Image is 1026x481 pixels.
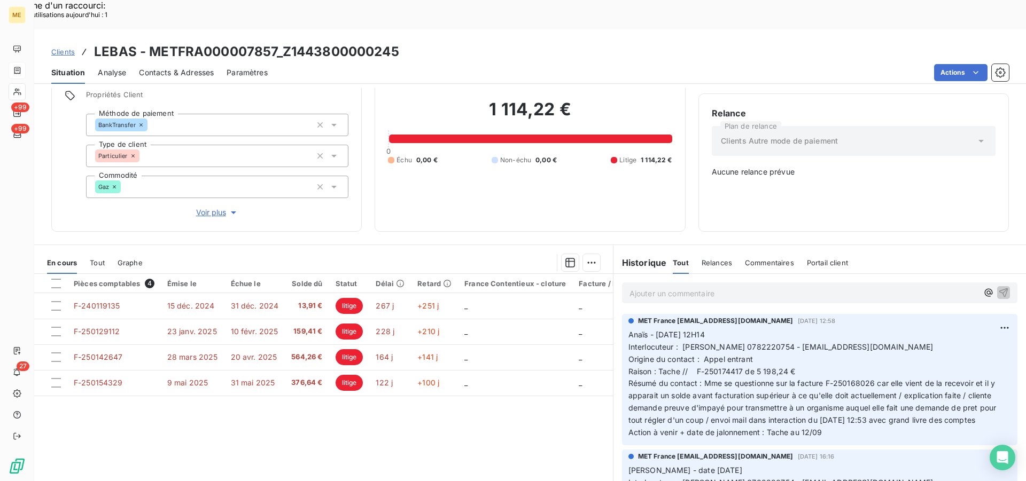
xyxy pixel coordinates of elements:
span: _ [464,352,468,361]
span: Contacts & Adresses [139,67,214,78]
span: litige [336,349,363,365]
div: Statut [336,279,363,288]
span: Anaïs - [DATE] 12H14 [628,330,705,339]
span: Propriétés Client [86,90,348,105]
span: _ [579,378,582,387]
span: +99 [11,124,29,133]
span: _ [464,378,468,387]
span: 27 [17,361,29,371]
span: Analyse [98,67,126,78]
span: En cours [47,258,77,267]
span: MET France [EMAIL_ADDRESS][DOMAIN_NAME] [638,452,794,461]
div: Retard [417,279,452,288]
a: Clients [51,46,75,57]
span: Raison : Tache // F-250174417 de 5 198,24 € [628,367,796,376]
span: Aucune relance prévue [712,167,996,177]
span: Voir plus [196,207,239,218]
div: Délai [376,279,405,288]
span: 0,00 € [535,155,557,165]
span: 31 déc. 2024 [231,301,279,310]
span: 10 févr. 2025 [231,327,278,336]
span: [PERSON_NAME] - date [DATE] [628,466,742,475]
span: F-250129112 [74,327,120,336]
span: F-240119135 [74,301,120,310]
span: Échu [397,155,412,165]
span: 20 avr. 2025 [231,352,277,361]
input: Ajouter une valeur [121,182,129,192]
span: [DATE] 16:16 [798,453,835,460]
div: Échue le [231,279,279,288]
span: Relances [702,258,732,267]
span: +141 j [417,352,438,361]
span: F-250142647 [74,352,123,361]
button: Voir plus [86,207,348,218]
span: litige [336,375,363,391]
span: litige [336,298,363,314]
span: Action à venir + date de jalonnement : Tache au 12/09 [628,428,822,437]
div: Pièces comptables [74,279,154,288]
h3: LEBAS - METFRA000007857_Z1443800000245 [94,42,399,61]
span: _ [579,327,582,336]
div: France Contentieux - cloture [464,279,566,288]
span: [DATE] 12:58 [798,318,836,324]
span: 1 114,22 € [641,155,672,165]
span: 376,64 € [291,377,322,388]
span: 122 j [376,378,393,387]
span: Interlocuteur : [PERSON_NAME] 0782220754 - [EMAIL_ADDRESS][DOMAIN_NAME] [628,342,934,351]
div: Solde dû [291,279,322,288]
span: +100 j [417,378,439,387]
span: 267 j [376,301,394,310]
span: +99 [11,102,29,112]
span: _ [579,301,582,310]
span: Portail client [807,258,848,267]
span: 23 janv. 2025 [167,327,217,336]
div: Facture / Echéancier [579,279,652,288]
span: 13,91 € [291,301,322,311]
span: 159,41 € [291,326,322,337]
h2: 1 114,22 € [388,99,672,131]
h6: Historique [613,256,667,269]
span: Clients [51,48,75,56]
span: 228 j [376,327,394,336]
span: 164 j [376,352,393,361]
input: Ajouter une valeur [139,151,148,161]
span: Origine du contact : Appel entrant [628,354,753,364]
span: 9 mai 2025 [167,378,208,387]
span: Particulier [98,153,128,159]
span: Clients Autre mode de paiement [721,136,838,146]
span: +251 j [417,301,439,310]
span: F-250154329 [74,378,123,387]
span: +210 j [417,327,439,336]
div: Open Intercom Messenger [990,445,1015,470]
span: 28 mars 2025 [167,352,218,361]
span: _ [464,301,468,310]
span: 15 déc. 2024 [167,301,215,310]
span: Tout [90,258,105,267]
span: Paramètres [227,67,268,78]
span: _ [464,327,468,336]
span: Graphe [118,258,143,267]
span: Litige [619,155,636,165]
input: Ajouter une valeur [147,120,156,130]
span: BankTransfer [98,122,136,128]
span: 564,26 € [291,352,322,362]
span: Résumé du contact : Mme se questionne sur la facture F-250168026 car elle vient de la recevoir et... [628,379,999,424]
button: Actions [934,64,988,81]
span: 0 [386,147,391,155]
span: MET France [EMAIL_ADDRESS][DOMAIN_NAME] [638,316,794,326]
span: _ [579,352,582,361]
span: Commentaires [745,258,794,267]
span: 0,00 € [416,155,438,165]
img: Logo LeanPay [9,458,26,475]
h6: Relance [712,107,996,120]
span: litige [336,324,363,340]
span: 31 mai 2025 [231,378,275,387]
span: Non-échu [500,155,531,165]
span: Gaz [98,184,109,190]
div: Émise le [167,279,218,288]
span: Situation [51,67,85,78]
span: Tout [673,258,689,267]
span: 4 [145,279,154,288]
